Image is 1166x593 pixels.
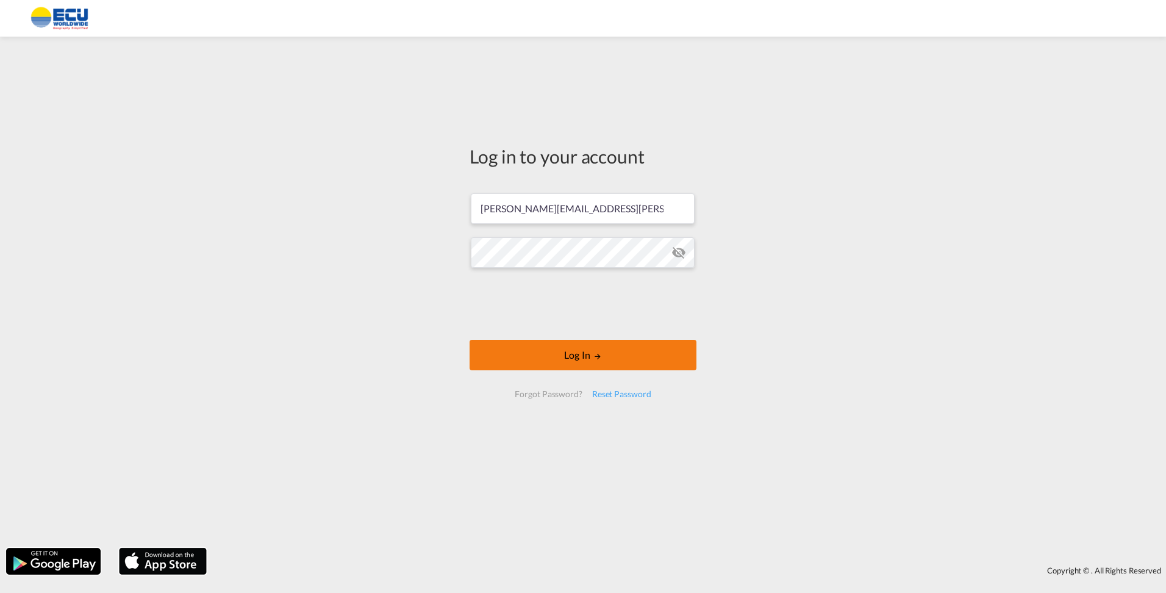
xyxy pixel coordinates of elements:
[587,383,656,405] div: Reset Password
[5,547,102,576] img: google.png
[118,547,208,576] img: apple.png
[470,143,696,169] div: Log in to your account
[471,193,695,224] input: Enter email/phone number
[213,560,1166,581] div: Copyright © . All Rights Reserved
[470,340,696,370] button: LOGIN
[18,5,101,32] img: 6cccb1402a9411edb762cf9624ab9cda.png
[671,245,686,260] md-icon: icon-eye-off
[490,280,676,328] iframe: reCAPTCHA
[510,383,587,405] div: Forgot Password?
